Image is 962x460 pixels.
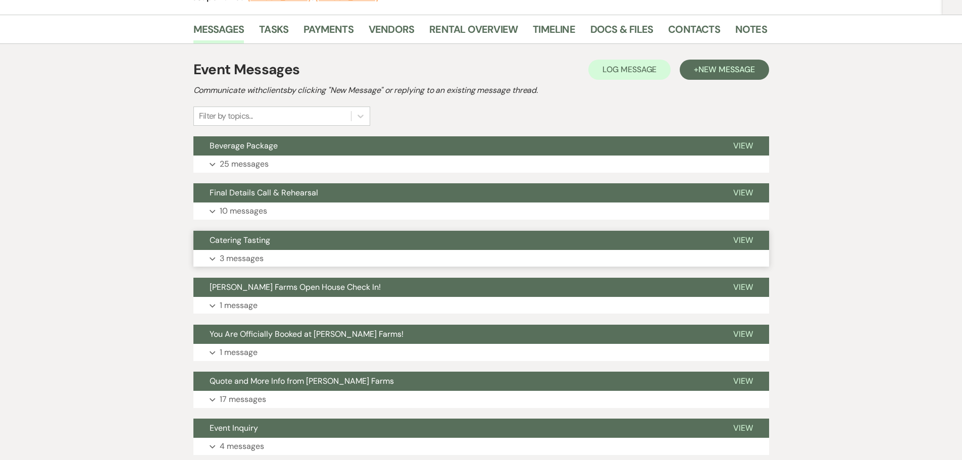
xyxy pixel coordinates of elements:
[220,393,266,406] p: 17 messages
[199,110,253,122] div: Filter by topics...
[602,64,656,75] span: Log Message
[193,136,717,156] button: Beverage Package
[303,21,353,43] a: Payments
[193,438,769,455] button: 4 messages
[717,419,769,438] button: View
[193,250,769,267] button: 3 messages
[220,158,269,171] p: 25 messages
[733,329,753,339] span: View
[193,21,244,43] a: Messages
[588,60,671,80] button: Log Message
[210,423,258,433] span: Event Inquiry
[220,252,264,265] p: 3 messages
[680,60,769,80] button: +New Message
[733,187,753,198] span: View
[193,372,717,391] button: Quote and More Info from [PERSON_NAME] Farms
[193,297,769,314] button: 1 message
[590,21,653,43] a: Docs & Files
[193,325,717,344] button: You Are Officially Booked at [PERSON_NAME] Farms!
[220,440,264,453] p: 4 messages
[717,372,769,391] button: View
[259,21,288,43] a: Tasks
[533,21,575,43] a: Timeline
[733,140,753,151] span: View
[210,235,270,245] span: Catering Tasting
[193,231,717,250] button: Catering Tasting
[733,423,753,433] span: View
[210,140,278,151] span: Beverage Package
[220,205,267,218] p: 10 messages
[369,21,414,43] a: Vendors
[717,136,769,156] button: View
[220,346,258,359] p: 1 message
[735,21,767,43] a: Notes
[193,183,717,202] button: Final Details Call & Rehearsal
[193,278,717,297] button: [PERSON_NAME] Farms Open House Check In!
[717,183,769,202] button: View
[210,282,381,292] span: [PERSON_NAME] Farms Open House Check In!
[733,235,753,245] span: View
[733,376,753,386] span: View
[717,231,769,250] button: View
[193,59,300,80] h1: Event Messages
[717,325,769,344] button: View
[193,344,769,361] button: 1 message
[429,21,518,43] a: Rental Overview
[210,329,403,339] span: You Are Officially Booked at [PERSON_NAME] Farms!
[210,376,394,386] span: Quote and More Info from [PERSON_NAME] Farms
[193,84,769,96] h2: Communicate with clients by clicking "New Message" or replying to an existing message thread.
[668,21,720,43] a: Contacts
[210,187,318,198] span: Final Details Call & Rehearsal
[698,64,754,75] span: New Message
[193,419,717,438] button: Event Inquiry
[220,299,258,312] p: 1 message
[193,391,769,408] button: 17 messages
[717,278,769,297] button: View
[193,202,769,220] button: 10 messages
[193,156,769,173] button: 25 messages
[733,282,753,292] span: View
